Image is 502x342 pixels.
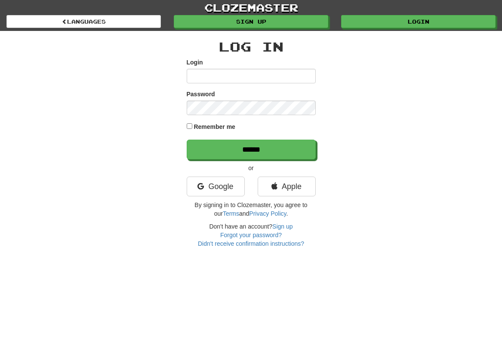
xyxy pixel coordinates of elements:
[187,222,316,248] div: Don't have an account?
[249,210,286,217] a: Privacy Policy
[258,177,316,196] a: Apple
[187,201,316,218] p: By signing in to Clozemaster, you agree to our and .
[220,232,282,238] a: Forgot your password?
[198,240,304,247] a: Didn't receive confirmation instructions?
[187,177,245,196] a: Google
[187,90,215,98] label: Password
[6,15,161,28] a: Languages
[223,210,239,217] a: Terms
[187,164,316,172] p: or
[187,58,203,67] label: Login
[272,223,293,230] a: Sign up
[194,122,235,131] label: Remember me
[341,15,496,28] a: Login
[187,40,316,54] h2: Log In
[174,15,328,28] a: Sign up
